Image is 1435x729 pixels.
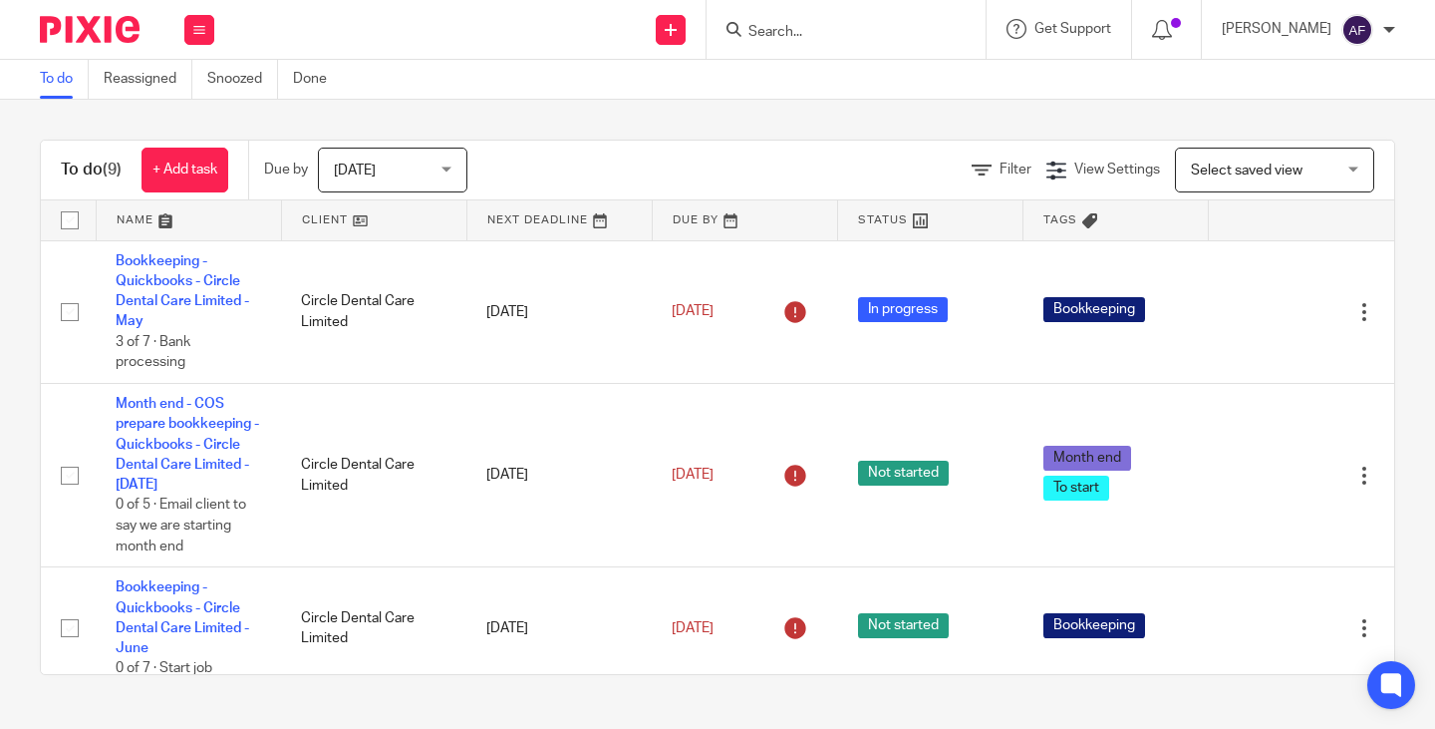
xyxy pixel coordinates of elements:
[466,567,652,690] td: [DATE]
[1000,163,1031,177] span: Filter
[746,24,926,42] input: Search
[264,160,308,180] p: Due by
[1043,476,1109,501] span: To start
[116,580,249,655] a: Bookkeeping - Quickbooks - Circle Dental Care Limited - June
[672,468,714,482] span: [DATE]
[672,305,714,319] span: [DATE]
[1341,14,1373,46] img: svg%3E
[207,60,278,99] a: Snoozed
[1222,19,1331,39] p: [PERSON_NAME]
[858,613,949,638] span: Not started
[1074,163,1160,177] span: View Settings
[672,621,714,635] span: [DATE]
[116,254,249,329] a: Bookkeeping - Quickbooks - Circle Dental Care Limited - May
[281,383,466,566] td: Circle Dental Care Limited
[1043,214,1077,225] span: Tags
[40,16,140,43] img: Pixie
[466,240,652,383] td: [DATE]
[466,383,652,566] td: [DATE]
[104,60,192,99] a: Reassigned
[61,160,122,181] h1: To do
[858,297,948,322] span: In progress
[1034,22,1111,36] span: Get Support
[1043,297,1145,322] span: Bookkeeping
[293,60,342,99] a: Done
[1043,613,1145,638] span: Bookkeeping
[116,335,190,370] span: 3 of 7 · Bank processing
[40,60,89,99] a: To do
[334,164,376,178] span: [DATE]
[281,240,466,383] td: Circle Dental Care Limited
[281,567,466,690] td: Circle Dental Care Limited
[1043,446,1131,471] span: Month end
[116,499,246,553] span: 0 of 5 · Email client to say we are starting month end
[103,162,122,178] span: (9)
[858,461,949,486] span: Not started
[142,148,228,192] a: + Add task
[1191,164,1302,178] span: Select saved view
[116,662,212,676] span: 0 of 7 · Start job
[116,397,259,492] a: Month end - COS prepare bookkeeping - Quickbooks - Circle Dental Care Limited - [DATE]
